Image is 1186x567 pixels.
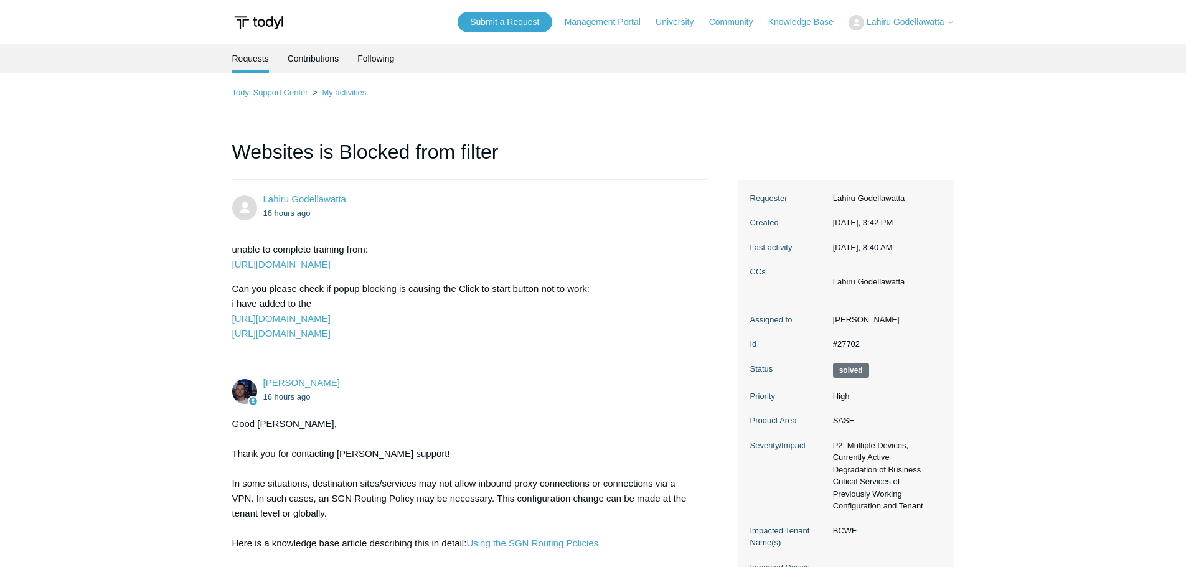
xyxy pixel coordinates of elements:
[833,218,893,227] time: 08/26/2025, 15:42
[232,242,697,272] p: unable to complete training from:
[827,390,942,403] dd: High
[458,12,552,32] a: Submit a Request
[750,525,827,549] dt: Impacted Tenant Name(s)
[833,243,893,252] time: 08/27/2025, 08:40
[232,259,331,269] a: [URL][DOMAIN_NAME]
[827,338,942,350] dd: #27702
[750,390,827,403] dt: Priority
[232,11,285,34] img: Todyl Support Center Help Center home page
[232,88,308,97] a: Todyl Support Center
[232,328,331,339] a: [URL][DOMAIN_NAME]
[827,192,942,205] dd: Lahiru Godellawatta
[357,44,394,73] a: Following
[232,88,311,97] li: Todyl Support Center
[565,16,653,29] a: Management Portal
[827,314,942,326] dd: [PERSON_NAME]
[827,525,942,537] dd: BCWF
[750,415,827,427] dt: Product Area
[656,16,706,29] a: University
[750,192,827,205] dt: Requester
[833,363,869,378] span: This request has been solved
[322,88,366,97] a: My activities
[232,281,697,341] p: Can you please check if popup blocking is causing the Click to start button not to work: i have a...
[750,314,827,326] dt: Assigned to
[310,88,366,97] li: My activities
[867,17,944,27] span: Lahiru Godellawatta
[750,241,827,254] dt: Last activity
[750,217,827,229] dt: Created
[750,338,827,350] dt: Id
[288,44,339,73] a: Contributions
[709,16,766,29] a: Community
[263,377,340,388] a: [PERSON_NAME]
[466,538,598,548] a: Using the SGN Routing Policies
[232,313,331,324] a: [URL][DOMAIN_NAME]
[232,44,269,73] li: Requests
[750,439,827,452] dt: Severity/Impact
[263,194,346,204] a: Lahiru Godellawatta
[232,137,709,180] h1: Websites is Blocked from filter
[849,15,954,30] button: Lahiru Godellawatta
[750,363,827,375] dt: Status
[263,377,340,388] span: Connor Davis
[827,415,942,427] dd: SASE
[833,276,905,288] li: Lahiru Godellawatta
[750,266,827,278] dt: CCs
[263,392,311,401] time: 08/26/2025, 16:21
[768,16,846,29] a: Knowledge Base
[827,439,942,512] dd: P2: Multiple Devices, Currently Active Degradation of Business Critical Services of Previously Wo...
[263,209,311,218] time: 08/26/2025, 15:42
